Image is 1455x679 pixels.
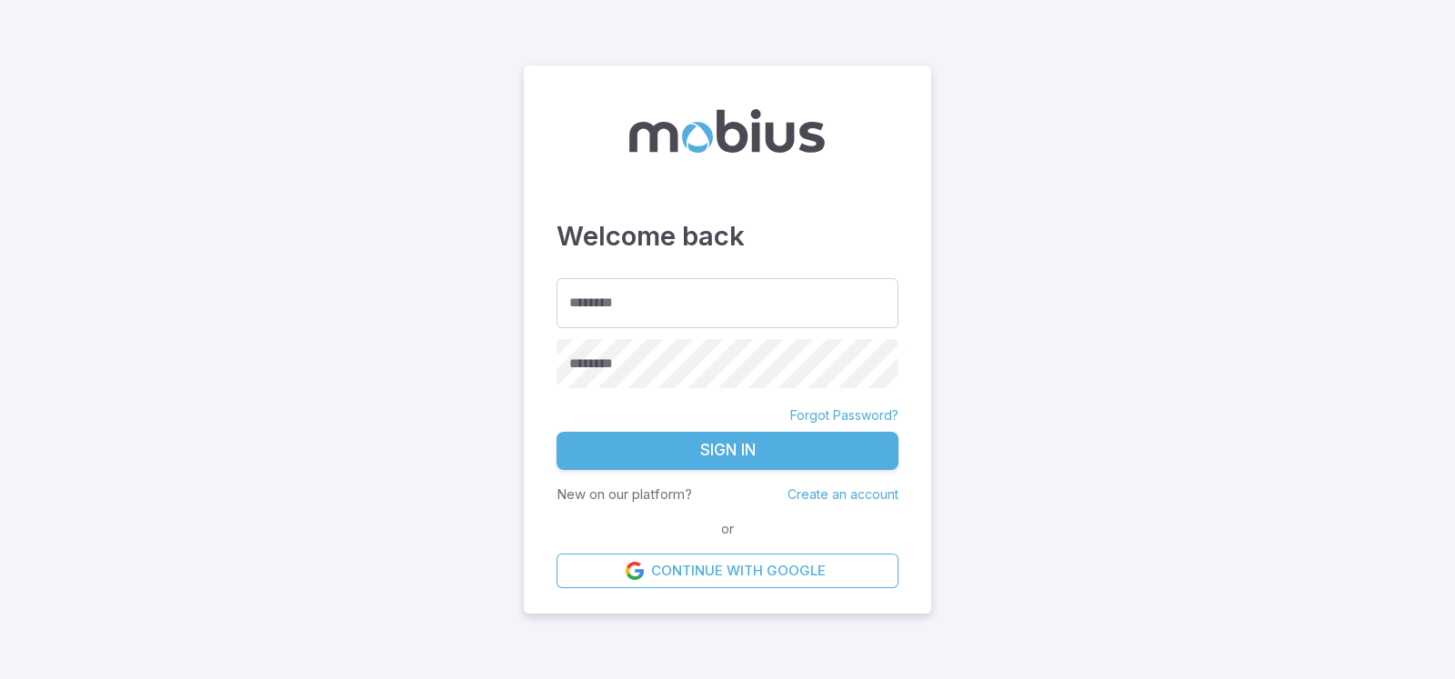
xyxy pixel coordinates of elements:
[557,554,898,588] a: Continue with Google
[790,406,898,424] a: Forgot Password?
[557,484,692,504] p: New on our platform?
[788,486,898,502] a: Create an account
[717,519,738,539] span: or
[557,432,898,470] button: Sign In
[557,216,898,256] h3: Welcome back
